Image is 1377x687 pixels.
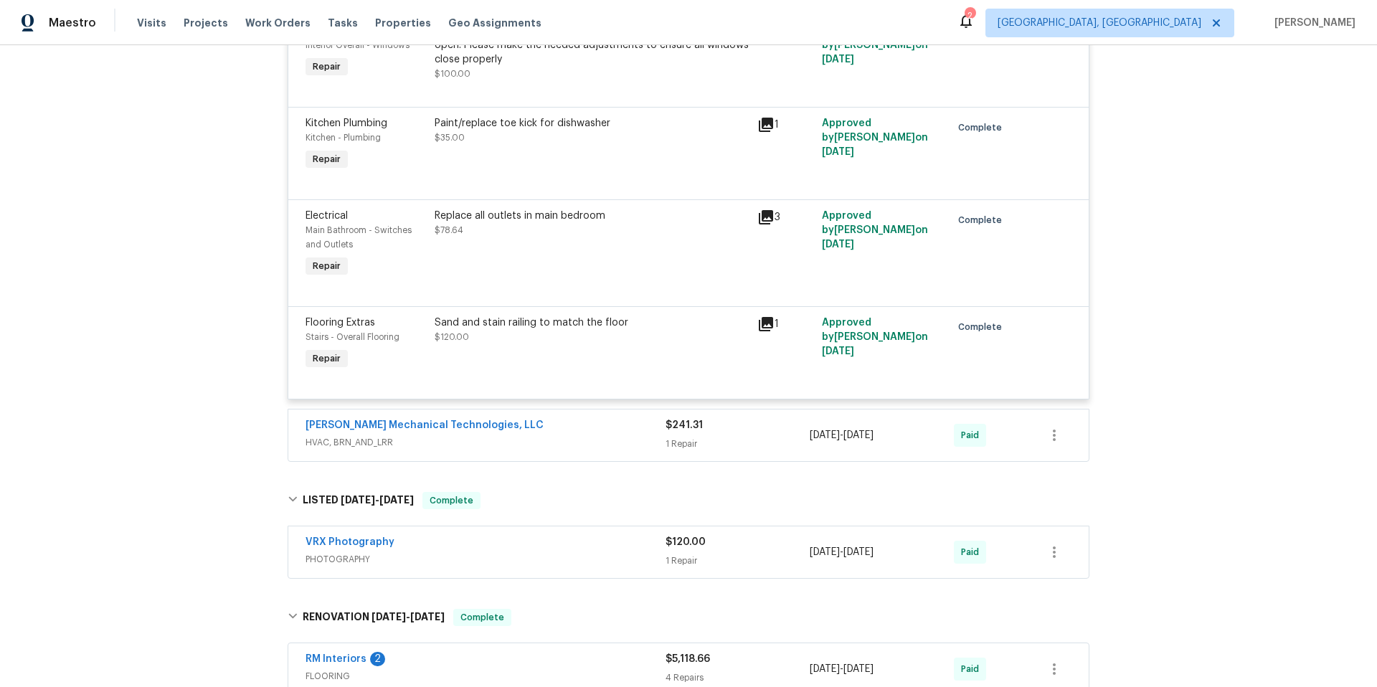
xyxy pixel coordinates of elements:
[410,612,445,622] span: [DATE]
[958,320,1008,334] span: Complete
[435,116,749,131] div: Paint/replace toe kick for dishwasher
[370,652,385,666] div: 2
[961,662,985,676] span: Paid
[822,55,854,65] span: [DATE]
[666,420,703,430] span: $241.31
[306,226,412,249] span: Main Bathroom - Switches and Outlets
[822,318,928,356] span: Approved by [PERSON_NAME] on
[306,211,348,221] span: Electrical
[341,495,375,505] span: [DATE]
[137,16,166,30] span: Visits
[306,118,387,128] span: Kitchen Plumbing
[307,351,346,366] span: Repair
[49,16,96,30] span: Maestro
[372,612,406,622] span: [DATE]
[958,120,1008,135] span: Complete
[666,537,706,547] span: $120.00
[307,60,346,74] span: Repair
[455,610,510,625] span: Complete
[435,70,470,78] span: $100.00
[998,16,1201,30] span: [GEOGRAPHIC_DATA], [GEOGRAPHIC_DATA]
[757,209,813,226] div: 3
[810,547,840,557] span: [DATE]
[965,9,975,23] div: 2
[328,18,358,28] span: Tasks
[306,537,394,547] a: VRX Photography
[306,552,666,567] span: PHOTOGRAPHY
[375,16,431,30] span: Properties
[822,26,928,65] span: Approved by [PERSON_NAME] on
[306,435,666,450] span: HVAC, BRN_AND_LRR
[961,428,985,442] span: Paid
[306,318,375,328] span: Flooring Extras
[810,428,874,442] span: -
[306,333,399,341] span: Stairs - Overall Flooring
[435,133,465,142] span: $35.00
[822,118,928,157] span: Approved by [PERSON_NAME] on
[424,493,479,508] span: Complete
[435,209,749,223] div: Replace all outlets in main bedroom
[184,16,228,30] span: Projects
[306,654,366,664] a: RM Interiors
[843,547,874,557] span: [DATE]
[435,24,749,67] div: Some of the wood windows throughout the upstairs are cracked open. Please make the needed adjustm...
[435,226,463,234] span: $78.64
[822,240,854,250] span: [DATE]
[303,609,445,626] h6: RENOVATION
[306,133,381,142] span: Kitchen - Plumbing
[961,545,985,559] span: Paid
[1269,16,1355,30] span: [PERSON_NAME]
[341,495,414,505] span: -
[666,654,710,664] span: $5,118.66
[810,545,874,559] span: -
[810,664,840,674] span: [DATE]
[306,669,666,683] span: FLOORING
[283,594,1094,640] div: RENOVATION [DATE]-[DATE]Complete
[666,437,810,451] div: 1 Repair
[245,16,311,30] span: Work Orders
[307,152,346,166] span: Repair
[843,664,874,674] span: [DATE]
[435,316,749,330] div: Sand and stain railing to match the floor
[666,554,810,568] div: 1 Repair
[666,671,810,685] div: 4 Repairs
[810,662,874,676] span: -
[283,478,1094,523] div: LISTED [DATE]-[DATE]Complete
[372,612,445,622] span: -
[757,116,813,133] div: 1
[303,492,414,509] h6: LISTED
[435,333,469,341] span: $120.00
[822,147,854,157] span: [DATE]
[306,420,544,430] a: [PERSON_NAME] Mechanical Technologies, LLC
[448,16,541,30] span: Geo Assignments
[958,213,1008,227] span: Complete
[379,495,414,505] span: [DATE]
[810,430,840,440] span: [DATE]
[822,346,854,356] span: [DATE]
[757,316,813,333] div: 1
[822,211,928,250] span: Approved by [PERSON_NAME] on
[843,430,874,440] span: [DATE]
[306,41,410,49] span: Interior Overall - Windows
[307,259,346,273] span: Repair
